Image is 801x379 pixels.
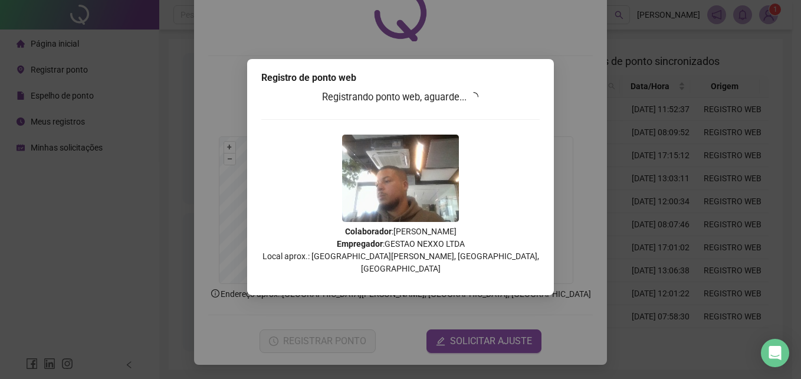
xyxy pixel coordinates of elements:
h3: Registrando ponto web, aguarde... [261,90,540,105]
div: Open Intercom Messenger [761,339,789,367]
span: loading [467,90,481,103]
strong: Colaborador [345,227,392,236]
img: 9k= [342,135,459,222]
div: Registro de ponto web [261,71,540,85]
p: : [PERSON_NAME] : GESTAO NEXXO LTDA Local aprox.: [GEOGRAPHIC_DATA][PERSON_NAME], [GEOGRAPHIC_DAT... [261,226,540,275]
strong: Empregador [337,239,383,249]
